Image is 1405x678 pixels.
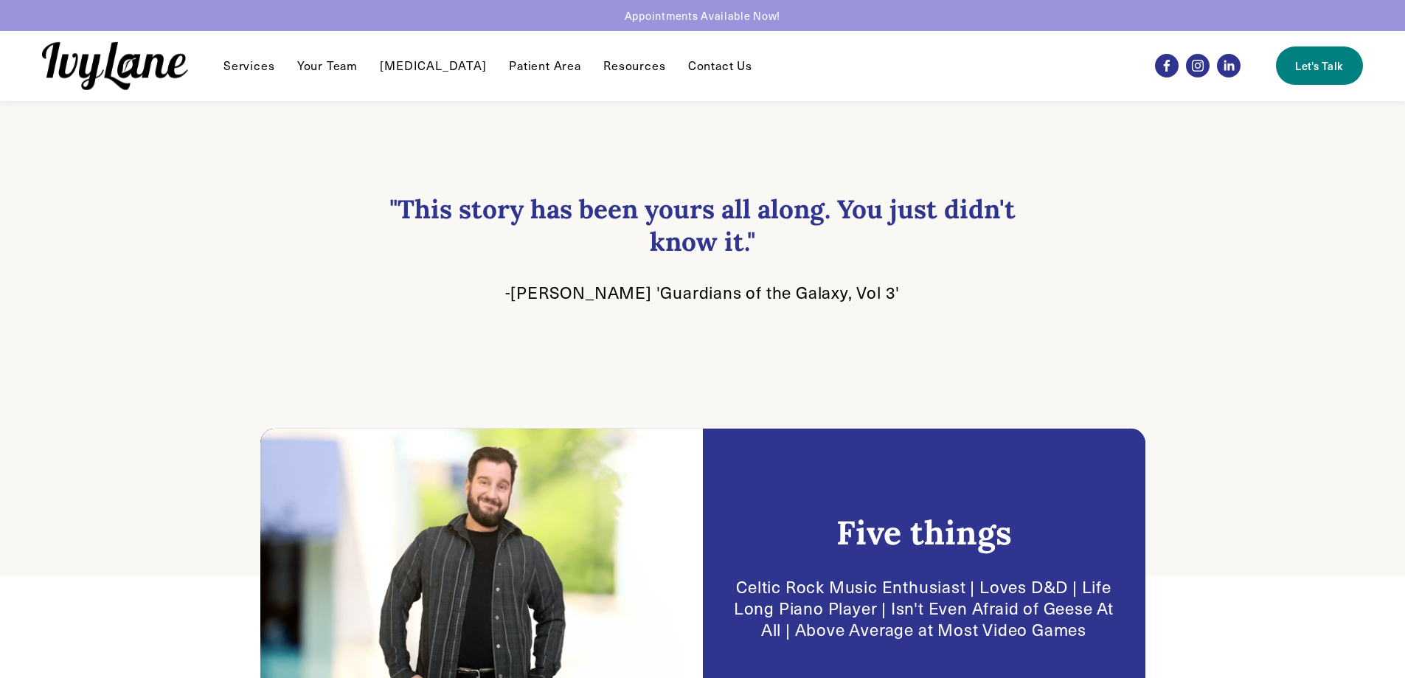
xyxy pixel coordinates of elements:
span: Services [223,58,274,74]
h3: "This story has been yours all along. You just didn't know it." [371,193,1035,257]
img: Ivy Lane Counseling &mdash; Therapy that works for you [42,42,188,90]
a: folder dropdown [603,57,665,75]
h2: Five things [836,511,1012,553]
a: Instagram [1186,54,1210,77]
a: Contact Us [688,57,752,75]
a: folder dropdown [223,57,274,75]
a: LinkedIn [1217,54,1241,77]
a: Facebook [1155,54,1179,77]
span: Resources [603,58,665,74]
a: Patient Area [509,57,581,75]
p: Celtic Rock Music Enthusiast | Loves D&D | Life Long Piano Player | Isn't Even Afraid of Geese At... [725,576,1123,640]
p: -[PERSON_NAME] 'Guardians of the Galaxy, Vol 3' [371,282,1035,303]
a: [MEDICAL_DATA] [380,57,486,75]
a: Let's Talk [1276,46,1363,85]
a: Your Team [297,57,358,75]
